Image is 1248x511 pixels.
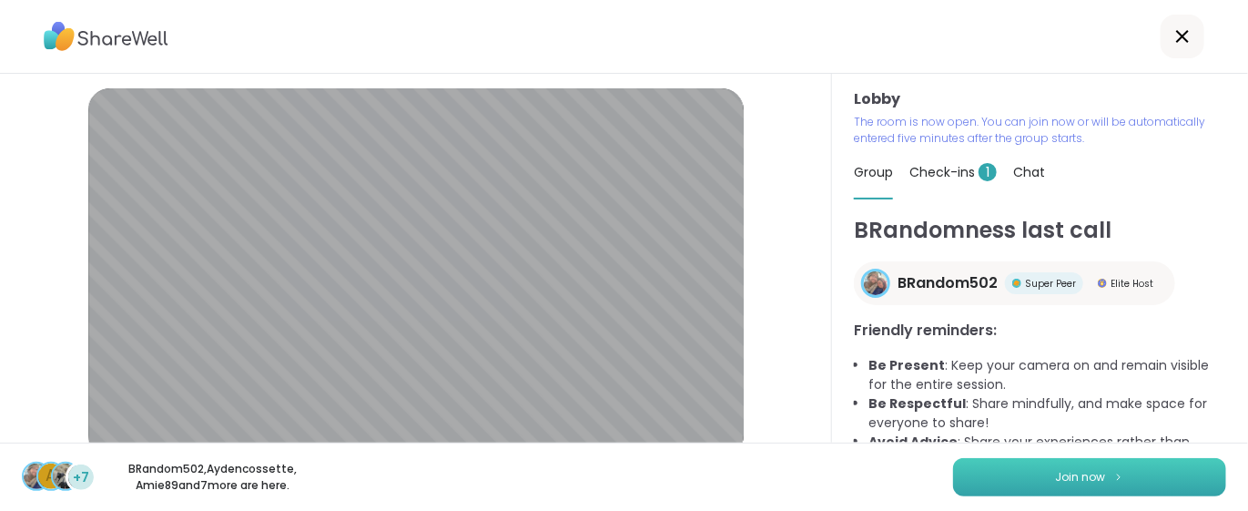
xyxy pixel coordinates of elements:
[53,464,78,489] img: Amie89
[24,464,49,489] img: BRandom502
[854,261,1175,305] a: BRandom502BRandom502Super PeerSuper PeerElite HostElite Host
[1113,472,1124,482] img: ShareWell Logomark
[909,163,997,181] span: Check-ins
[1056,469,1106,485] span: Join now
[46,465,56,488] span: A
[1012,279,1021,288] img: Super Peer
[868,356,1226,394] li: : Keep your camera on and remain visible for the entire session.
[864,271,888,295] img: BRandom502
[854,320,1226,342] h3: Friendly reminders:
[898,272,998,294] span: BRandom502
[868,433,958,451] b: Avoid Advice
[73,468,89,487] span: +7
[854,114,1226,147] p: The room is now open. You can join now or will be automatically entered five minutes after the gr...
[868,394,966,413] b: Be Respectful
[868,433,1226,471] li: : Share your experiences rather than advice, as peers are not mental health professionals.
[111,461,315,494] p: BRandom502 , Aydencossette , Amie89 and 7 more are here.
[1111,277,1153,291] span: Elite Host
[1025,277,1076,291] span: Super Peer
[854,163,893,181] span: Group
[854,214,1226,247] h1: BRandomness last call
[1013,163,1045,181] span: Chat
[868,356,945,374] b: Be Present
[1098,279,1107,288] img: Elite Host
[854,88,1226,110] h3: Lobby
[868,394,1226,433] li: : Share mindfully, and make space for everyone to share!
[979,163,997,181] span: 1
[953,458,1226,496] button: Join now
[44,15,168,57] img: ShareWell Logo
